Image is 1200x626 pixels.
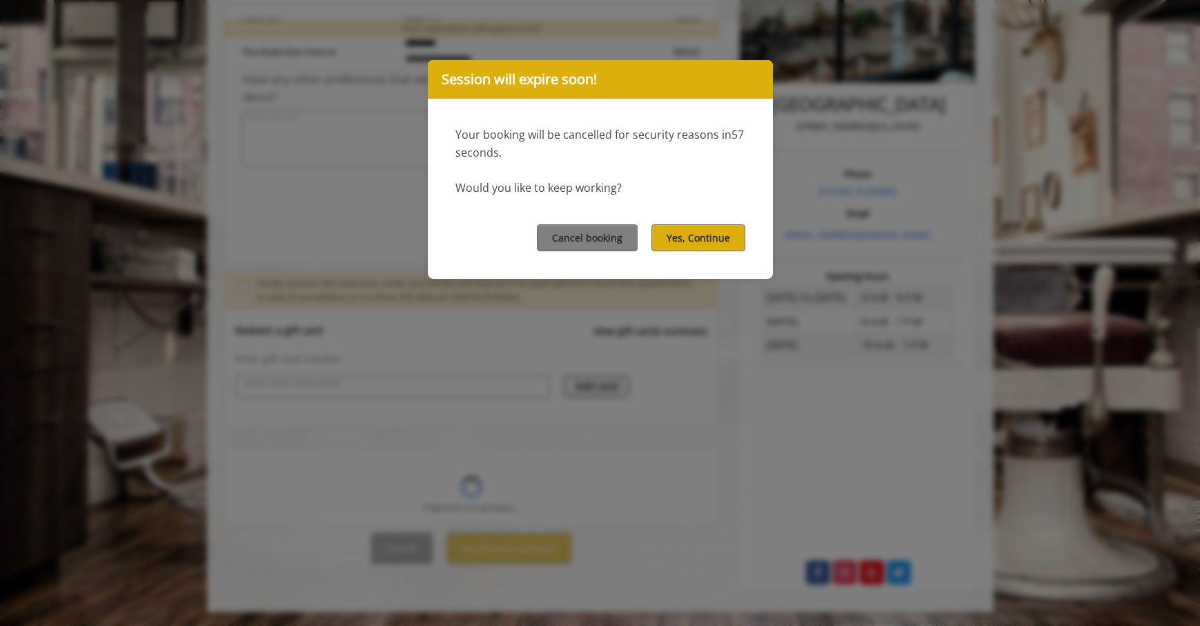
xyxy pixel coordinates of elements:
[428,99,773,197] div: Your booking will be cancelled for security reasons in Would you like to keep working?
[455,127,744,160] span: 57 second
[493,145,502,160] span: s.
[428,60,773,99] div: Session will expire soon!
[537,224,638,251] button: Cancel booking
[651,224,745,251] button: Yes, Continue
